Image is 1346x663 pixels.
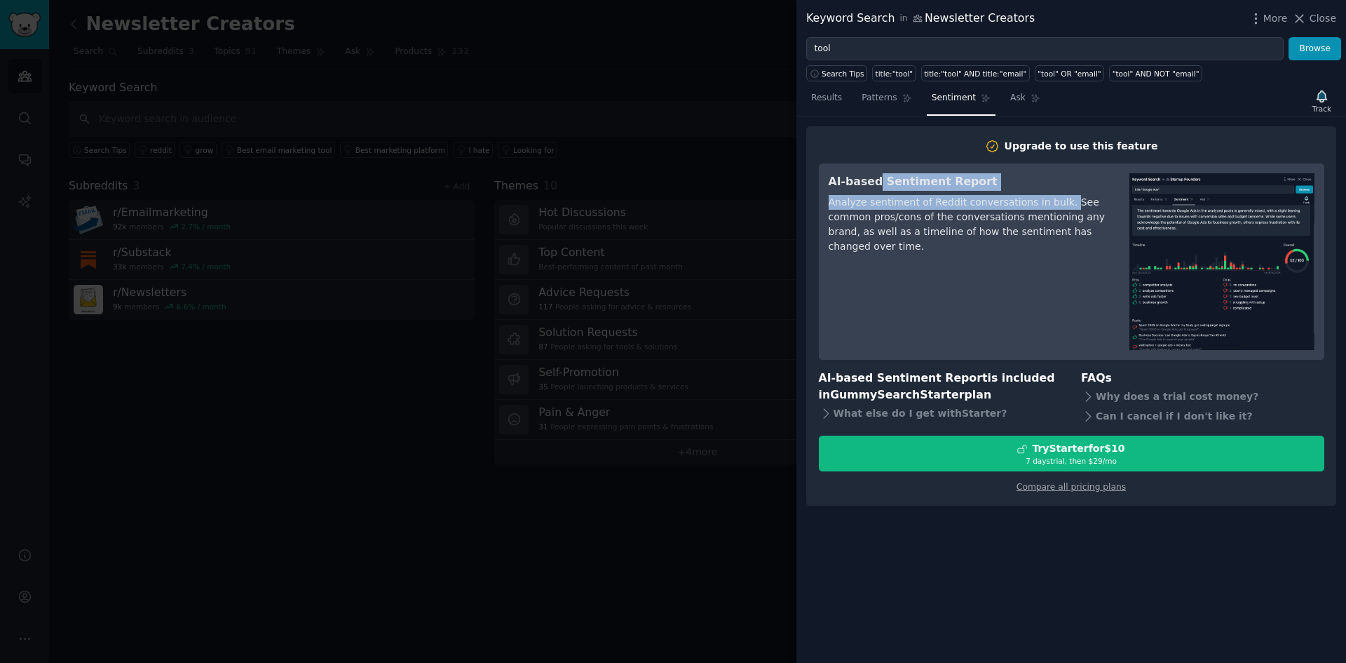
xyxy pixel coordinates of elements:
[1017,482,1126,492] a: Compare all pricing plans
[1307,86,1336,116] button: Track
[819,404,1062,424] div: What else do I get with Starter ?
[1081,370,1324,387] h3: FAQs
[1010,92,1026,105] span: Ask
[862,92,897,105] span: Patterns
[1310,11,1336,26] span: Close
[921,65,1030,81] a: title:"tool" AND title:"email"
[932,92,976,105] span: Sentiment
[811,92,842,105] span: Results
[927,87,995,116] a: Sentiment
[806,37,1284,61] input: Try a keyword related to your business
[806,10,1035,27] div: Keyword Search Newsletter Creators
[829,195,1110,254] div: Analyze sentiment of Reddit conversations in bulk. See common pros/cons of the conversations ment...
[1249,11,1288,26] button: More
[819,370,1062,404] h3: AI-based Sentiment Report is included in plan
[820,456,1324,466] div: 7 days trial, then $ 29 /mo
[1081,387,1324,406] div: Why does a trial cost money?
[872,65,916,81] a: title:"tool"
[876,69,913,79] div: title:"tool"
[1292,11,1336,26] button: Close
[1032,441,1124,456] div: Try Starter for $10
[1005,139,1158,154] div: Upgrade to use this feature
[1312,104,1331,114] div: Track
[806,65,867,81] button: Search Tips
[1289,37,1341,61] button: Browse
[806,87,847,116] a: Results
[830,388,964,401] span: GummySearch Starter
[819,436,1324,471] button: TryStarterfor$107 daystrial, then $29/mo
[822,69,864,79] span: Search Tips
[1109,65,1202,81] a: "tool" AND NOT "email"
[924,69,1026,79] div: title:"tool" AND title:"email"
[899,13,907,25] span: in
[1035,65,1104,81] a: "tool" OR "email"
[1129,173,1314,350] img: AI-based Sentiment Report
[1081,406,1324,426] div: Can I cancel if I don't like it?
[1263,11,1288,26] span: More
[857,87,916,116] a: Patterns
[1005,87,1045,116] a: Ask
[829,173,1110,191] h3: AI-based Sentiment Report
[1113,69,1199,79] div: "tool" AND NOT "email"
[1038,69,1101,79] div: "tool" OR "email"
